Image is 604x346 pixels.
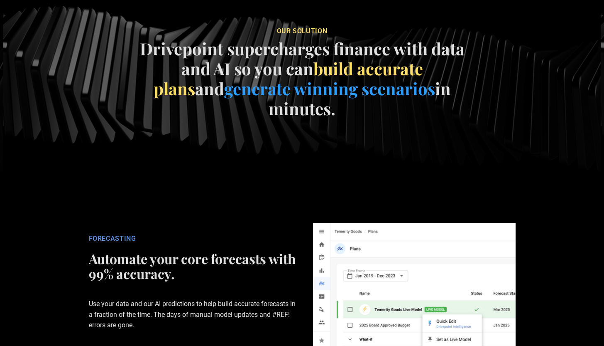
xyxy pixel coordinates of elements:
[277,27,328,35] span: our soluTION
[89,251,296,281] h2: Automate your core forecasts with 99% accuracy.
[131,39,473,119] h4: Drivepoint supercharges finance with data and AI so you can and in minutes.
[89,285,296,344] p: Use your data and our AI predictions to help build accurate forecasts in a fraction of the time. ...
[224,77,435,99] span: generate winning scenarios
[89,235,296,243] div: FORECASTING
[154,57,423,99] span: build accurate plans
